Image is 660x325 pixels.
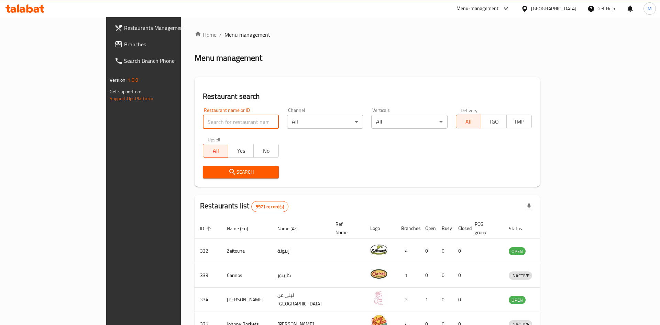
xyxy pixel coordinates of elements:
span: Version: [110,76,126,84]
span: Get support on: [110,87,141,96]
td: 1 [396,263,420,288]
span: TMP [509,117,529,127]
span: Menu management [224,31,270,39]
span: All [459,117,478,127]
td: Carinos [221,263,272,288]
div: All [371,115,447,129]
div: Export file [521,198,537,215]
img: Carinos [370,265,387,282]
span: M [648,5,652,12]
span: Name (En) [227,224,257,233]
span: 5971 record(s) [252,204,288,210]
button: Search [203,166,279,178]
div: Total records count [251,201,288,212]
td: 0 [453,239,469,263]
a: Restaurants Management [109,20,217,36]
div: All [287,115,363,129]
span: OPEN [509,247,526,255]
span: Search [208,168,273,176]
span: INACTIVE [509,272,532,280]
div: OPEN [509,247,526,255]
button: No [253,144,279,158]
span: Restaurants Management [124,24,211,32]
th: Logo [365,218,396,239]
td: ليلى من [GEOGRAPHIC_DATA] [272,288,330,312]
label: Upsell [208,137,220,142]
td: زيتونة [272,239,330,263]
td: [PERSON_NAME] [221,288,272,312]
td: Zeitouna [221,239,272,263]
h2: Restaurants list [200,201,288,212]
td: 0 [436,239,453,263]
th: Closed [453,218,469,239]
th: Branches [396,218,420,239]
td: 0 [453,263,469,288]
span: Ref. Name [335,220,356,236]
td: 0 [436,263,453,288]
span: 1.0.0 [128,76,138,84]
th: Open [420,218,436,239]
span: Branches [124,40,211,48]
span: TGO [484,117,504,127]
span: ID [200,224,213,233]
a: Branches [109,36,217,53]
a: Search Branch Phone [109,53,217,69]
div: Menu-management [456,4,499,13]
button: All [203,144,228,158]
td: 0 [453,288,469,312]
span: Search Branch Phone [124,57,211,65]
span: OPEN [509,296,526,304]
button: Yes [228,144,253,158]
input: Search for restaurant name or ID.. [203,115,279,129]
td: 4 [396,239,420,263]
img: Leila Min Lebnan [370,290,387,307]
button: TMP [506,115,532,128]
span: All [206,146,225,156]
nav: breadcrumb [195,31,540,39]
td: 0 [436,288,453,312]
td: 0 [420,239,436,263]
img: Zeitouna [370,241,387,258]
h2: Menu management [195,53,262,63]
button: TGO [481,115,506,128]
td: كارينوز [272,263,330,288]
div: OPEN [509,296,526,304]
span: Status [509,224,531,233]
li: / [219,31,222,39]
a: Support.OpsPlatform [110,94,153,103]
span: Name (Ar) [277,224,307,233]
span: No [256,146,276,156]
th: Busy [436,218,453,239]
td: 0 [420,263,436,288]
span: POS group [475,220,495,236]
td: 3 [396,288,420,312]
h2: Restaurant search [203,91,532,102]
label: Delivery [461,108,478,113]
div: [GEOGRAPHIC_DATA] [531,5,576,12]
button: All [456,115,481,128]
td: 1 [420,288,436,312]
span: Yes [231,146,251,156]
